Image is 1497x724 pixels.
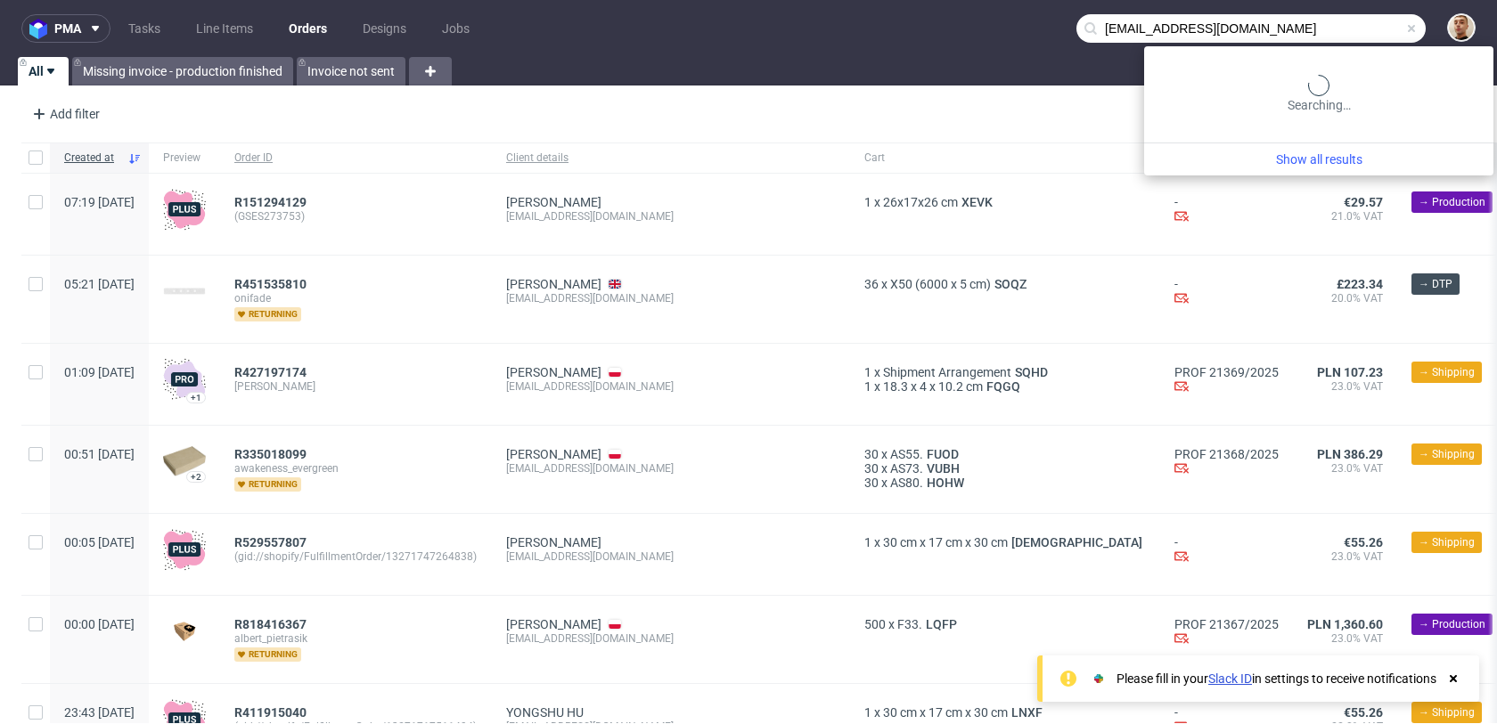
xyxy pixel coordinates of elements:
span: 30 [864,461,879,476]
div: [EMAIL_ADDRESS][DOMAIN_NAME] [506,461,836,476]
img: version_two_editor_design.png [163,288,206,294]
a: [DEMOGRAPHIC_DATA] [1008,535,1146,549]
span: 1 [864,365,871,379]
div: x [864,379,1146,394]
span: 26x17x26 cm [883,195,958,209]
div: - [1174,195,1279,226]
img: pro-icon.017ec5509f39f3e742e3.png [163,358,206,401]
div: x [864,195,1146,209]
span: 00:05 [DATE] [64,535,135,549]
div: x [864,461,1146,476]
a: [PERSON_NAME] [506,365,601,379]
span: → DTP [1419,276,1452,292]
span: Preview [163,150,206,166]
span: 23.0% VAT [1307,631,1383,646]
span: AS55. [890,447,923,461]
span: 00:00 [DATE] [64,617,135,631]
span: [PERSON_NAME] [234,379,478,394]
img: plus-icon.676465ae8f3a83198b3f.png [163,528,206,571]
span: SOQZ [991,277,1030,291]
span: 20.0% VAT [1307,291,1383,305]
a: R411915040 [234,705,310,720]
div: x [864,617,1146,631]
span: Client details [506,150,836,166]
a: FUOD [923,447,962,461]
a: LQFP [922,617,961,631]
span: 23.0% VAT [1307,461,1383,476]
a: Jobs [431,14,480,43]
img: data [163,620,206,644]
a: [PERSON_NAME] [506,277,601,291]
span: onifade [234,291,478,305]
span: Cart [864,150,1146,166]
span: R451535810 [234,277,307,291]
span: 1 [864,379,871,394]
span: pma [54,22,81,35]
span: 30 [864,447,879,461]
a: XEVK [958,195,996,209]
div: [EMAIL_ADDRESS][DOMAIN_NAME] [506,379,836,394]
div: [EMAIL_ADDRESS][DOMAIN_NAME] [506,631,836,646]
span: R818416367 [234,617,307,631]
a: Designs [352,14,417,43]
span: 30 cm x 17 cm x 30 cm [883,535,1008,549]
div: +2 [191,472,201,482]
span: Created at [64,150,120,166]
img: plus-icon.676465ae8f3a83198b3f.png [163,188,206,231]
span: 1 [864,195,871,209]
a: PROF 21369/2025 [1174,365,1279,379]
img: logo [29,19,54,39]
span: 00:51 [DATE] [64,447,135,461]
div: - [1174,535,1279,566]
img: Slack [1090,670,1108,687]
span: PLN 386.29 [1317,447,1383,461]
span: Order ID [234,150,478,166]
a: [PERSON_NAME] [506,447,601,461]
a: Slack ID [1208,671,1252,686]
span: R151294129 [234,195,307,209]
a: YONGSHU HU [506,705,584,720]
span: returning [234,647,301,662]
div: - [1174,277,1279,308]
span: €29.57 [1344,195,1383,209]
div: x [864,705,1146,720]
span: 18.3 x 4 x 10.2 cm [883,379,983,394]
a: R151294129 [234,195,310,209]
div: Searching… [1151,75,1486,114]
a: Invoice not sent [297,57,405,85]
span: PLN 107.23 [1317,365,1383,379]
span: → Shipping [1419,704,1475,720]
a: Tasks [118,14,171,43]
span: → Production [1419,194,1485,210]
a: [PERSON_NAME] [506,617,601,631]
div: x [864,277,1146,291]
span: → Shipping [1419,364,1475,380]
a: LNXF [1008,705,1046,720]
span: (GSES273753) [234,209,478,224]
span: returning [234,477,301,492]
div: x [864,535,1146,549]
a: PROF 21368/2025 [1174,447,1279,461]
a: FQGQ [983,379,1024,394]
div: [EMAIL_ADDRESS][DOMAIN_NAME] [506,549,836,564]
span: albert_pietrasik [234,631,478,646]
span: AS73. [890,461,923,476]
span: returning [234,307,301,321]
span: 23.0% VAT [1307,549,1383,564]
div: +1 [191,393,201,403]
span: 36 [864,277,879,291]
button: pma [21,14,110,43]
a: PROF 21367/2025 [1174,617,1279,631]
span: 23.0% VAT [1307,379,1383,394]
a: Show all results [1151,150,1486,168]
span: 500 [864,617,886,631]
span: → Shipping [1419,446,1475,462]
span: → Shipping [1419,534,1475,550]
a: HOHW [923,476,968,490]
span: 1 [864,535,871,549]
a: [PERSON_NAME] [506,535,601,549]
